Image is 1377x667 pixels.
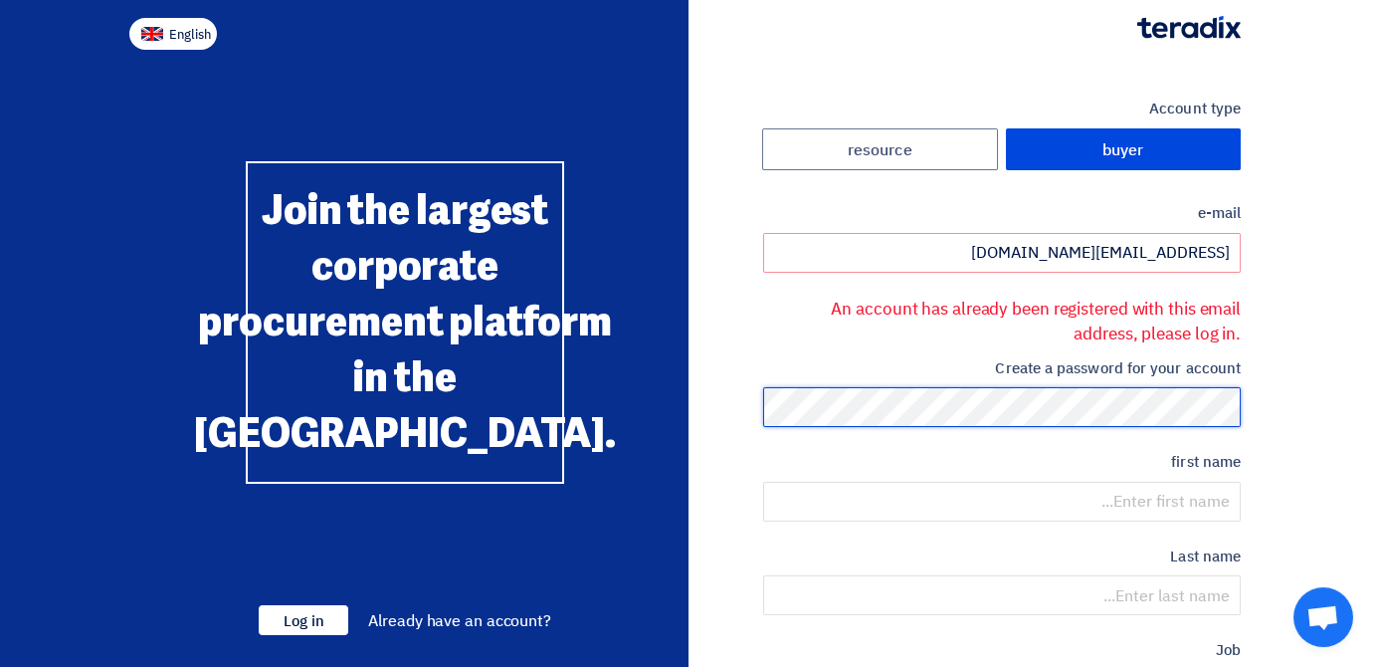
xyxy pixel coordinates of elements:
input: Enter first name... [763,482,1241,522]
font: Join the largest corporate procurement platform in the [GEOGRAPHIC_DATA]. [194,187,616,458]
font: English [169,25,211,44]
div: Open chat [1293,587,1353,647]
img: Teradix logo [1137,16,1241,39]
font: first name [1171,451,1241,473]
font: buyer [1102,137,1143,161]
font: Create a password for your account [995,357,1241,379]
font: Last name [1170,546,1241,567]
img: en-US.png [141,27,163,42]
font: Account type [1149,98,1241,119]
font: e-mail [1198,202,1241,224]
input: Enter your work email... [763,233,1241,273]
font: Job [1216,639,1241,661]
font: resource [848,137,912,161]
a: Log in [259,609,348,633]
font: Already have an account? [368,609,551,633]
button: English [129,18,217,50]
input: Enter last name... [763,575,1241,615]
font: Log in [284,610,323,632]
font: An account has already been registered with this email address, please log in. [831,297,1241,347]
